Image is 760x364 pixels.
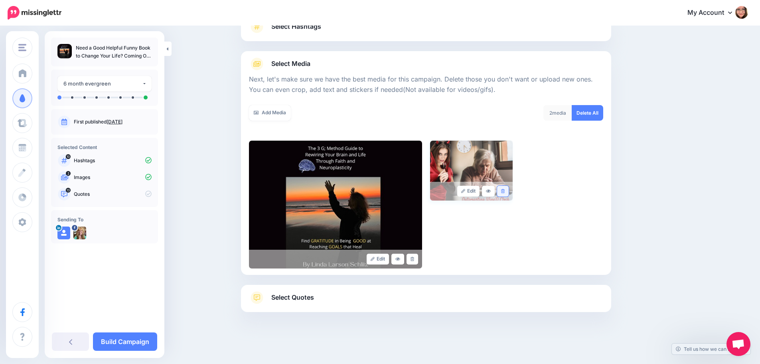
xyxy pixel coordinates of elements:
span: 2 [549,110,552,116]
span: 2 [66,171,71,176]
img: 264337353_438364264674628_330775526847816722_n-bsa153209.jpg [73,227,86,239]
p: First published [74,118,152,125]
h4: Sending To [57,217,152,223]
span: Select Quotes [271,292,314,303]
img: user_default_image.png [57,227,70,239]
p: Next, let's make sure we have the best media for this campaign. Delete those you don't want or up... [249,74,603,95]
a: Tell us how we can improve [672,344,750,354]
p: Need a Good Helpful Funny Book to Change Your Life? Coming Out Soon! [76,44,152,60]
div: Select Media [249,70,603,269]
a: Delete All [572,105,603,121]
span: 13 [66,188,71,193]
p: Quotes [74,191,152,198]
span: Select Media [271,58,310,69]
a: Select Media [249,58,603,70]
a: Select Quotes [249,291,603,312]
span: 10 [66,154,71,159]
div: media [543,105,572,121]
h4: Selected Content [57,144,152,150]
a: Open chat [726,332,750,356]
a: [DATE] [107,119,122,125]
p: Hashtags [74,157,152,164]
img: 6eaa6ba872e40e787e3edeb03a5870c2_thumb.jpg [57,44,72,58]
a: Edit [457,186,480,197]
span: Select Hashtags [271,21,321,32]
a: My Account [679,3,748,23]
a: Select Hashtags [249,20,603,41]
img: 9f9ff47a216d5f0d46f19f51459c1f7a_large.jpg [430,141,513,201]
div: 6 month evergreen [63,79,142,88]
a: Add Media [249,105,291,121]
img: menu.png [18,44,26,51]
img: Missinglettr [8,6,61,20]
p: Images [74,174,152,181]
img: 6eaa6ba872e40e787e3edeb03a5870c2_large.jpg [249,141,422,269]
a: Edit [367,254,389,265]
button: 6 month evergreen [57,76,152,91]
